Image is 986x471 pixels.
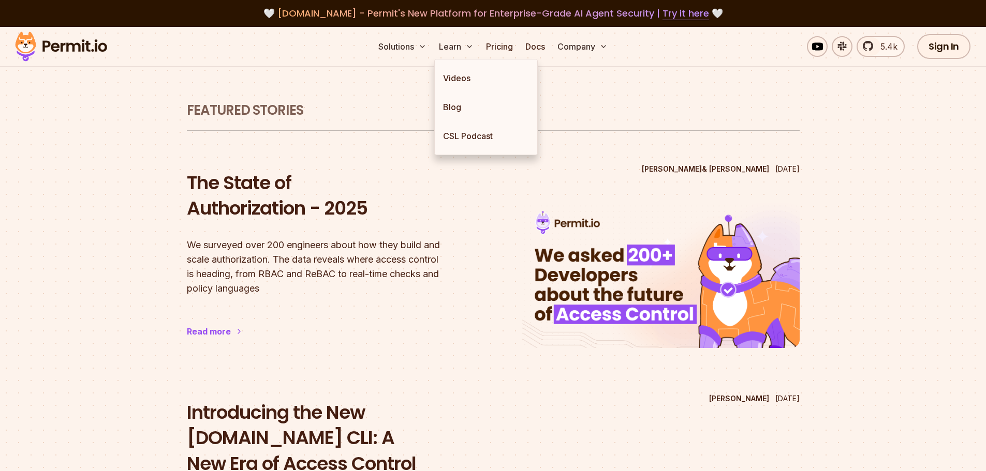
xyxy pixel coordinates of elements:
[775,394,800,403] time: [DATE]
[709,393,769,404] p: [PERSON_NAME]
[435,36,478,57] button: Learn
[435,93,537,121] a: Blog
[482,36,517,57] a: Pricing
[187,238,464,296] p: We surveyed over 200 engineers about how they build and scale authorization. The data reveals whe...
[435,121,537,150] a: CSL Podcast
[522,203,800,348] img: The State of Authorization - 2025
[277,7,709,20] span: [DOMAIN_NAME] - Permit's New Platform for Enterprise-Grade AI Agent Security |
[435,64,537,93] a: Videos
[187,325,231,338] div: Read more
[187,160,800,369] a: The State of Authorization - 2025[PERSON_NAME]& [PERSON_NAME][DATE]The State of Authorization - 2...
[917,34,970,59] a: Sign In
[521,36,549,57] a: Docs
[857,36,905,57] a: 5.4k
[553,36,612,57] button: Company
[25,6,961,21] div: 🤍 🤍
[874,40,897,53] span: 5.4k
[663,7,709,20] a: Try it here
[775,164,800,173] time: [DATE]
[642,164,769,174] p: [PERSON_NAME] & [PERSON_NAME]
[187,170,464,221] h2: The State of Authorization - 2025
[187,101,800,120] h1: Featured Stories
[374,36,431,57] button: Solutions
[10,29,112,64] img: Permit logo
